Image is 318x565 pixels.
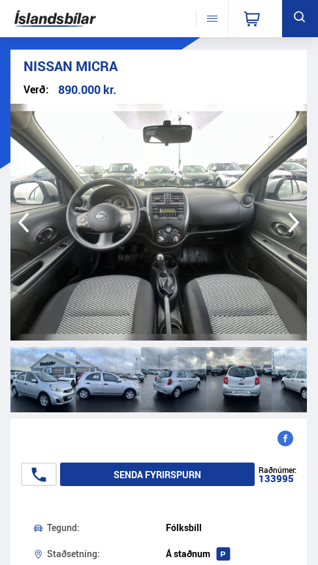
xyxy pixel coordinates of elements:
[259,474,296,484] div: 133995
[76,57,118,75] span: Micra
[14,5,96,33] img: G0Ugv5HjCgRt.svg
[10,104,308,341] img: 3665091.jpeg
[47,523,166,533] div: Tegund:
[166,523,285,533] div: Fólksbíll
[47,549,166,559] div: Staðsetning:
[24,57,72,75] span: Nissan
[60,463,255,486] button: Senda fyrirspurn
[166,549,285,559] div: Á staðnum
[58,84,116,96] div: 890.000 kr.
[10,5,50,44] button: Opna LiveChat spjallviðmót
[259,466,296,474] div: Raðnúmer:
[24,84,49,95] div: Verð:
